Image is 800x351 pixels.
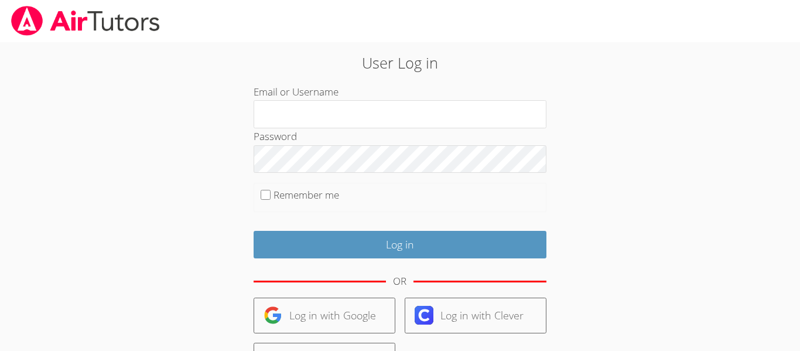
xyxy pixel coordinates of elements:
div: OR [393,273,406,290]
input: Log in [254,231,546,258]
label: Remember me [273,188,339,202]
h2: User Log in [184,52,616,74]
img: clever-logo-6eab21bc6e7a338710f1a6ff85c0baf02591cd810cc4098c63d3a4b26e2feb20.svg [415,306,433,325]
label: Password [254,130,297,143]
a: Log in with Clever [405,298,546,333]
img: airtutors_banner-c4298cdbf04f3fff15de1276eac7730deb9818008684d7c2e4769d2f7ddbe033.png [10,6,161,36]
label: Email or Username [254,85,339,98]
img: google-logo-50288ca7cdecda66e5e0955fdab243c47b7ad437acaf1139b6f446037453330a.svg [264,306,282,325]
a: Log in with Google [254,298,395,333]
